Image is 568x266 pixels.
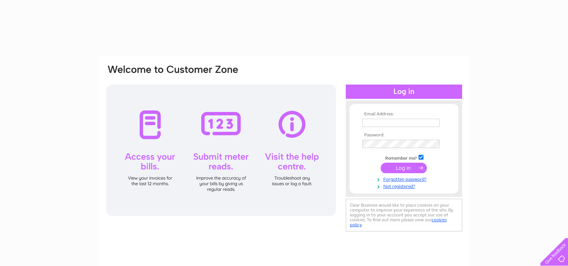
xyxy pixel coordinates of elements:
[360,112,447,117] th: Email Address:
[360,154,447,161] td: Remember me?
[362,175,447,182] a: Forgotten password?
[362,182,447,189] a: Not registered?
[346,199,462,231] div: Clear Business would like to place cookies on your computer to improve your experience of the sit...
[360,133,447,138] th: Password:
[350,217,447,227] a: cookies policy
[381,163,427,173] input: Submit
